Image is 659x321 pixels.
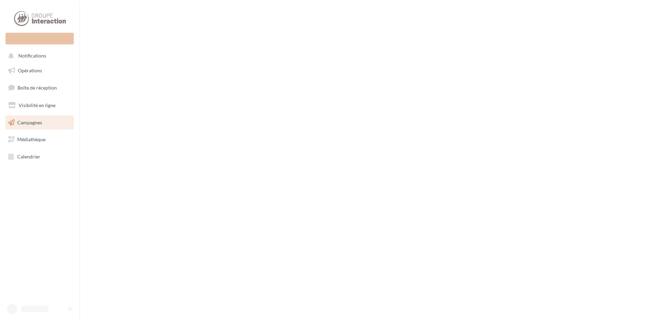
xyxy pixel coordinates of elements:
a: Campagnes [4,115,75,130]
a: Calendrier [4,149,75,164]
span: Visibilité en ligne [19,102,55,108]
span: Notifications [18,53,46,59]
a: Médiathèque [4,132,75,147]
span: Calendrier [17,154,40,159]
span: Campagnes [17,119,42,125]
a: Boîte de réception [4,80,75,95]
a: Opérations [4,63,75,78]
a: Visibilité en ligne [4,98,75,113]
span: Boîte de réception [18,85,57,91]
div: Nouvelle campagne [6,33,74,44]
span: Médiathèque [17,136,45,142]
span: Opérations [18,68,42,73]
